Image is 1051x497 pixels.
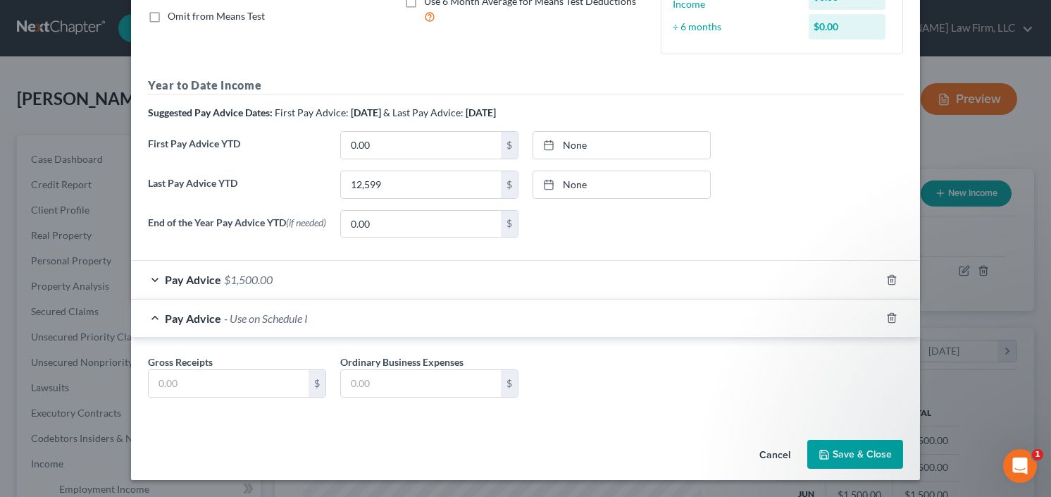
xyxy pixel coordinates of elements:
a: None [533,132,710,159]
div: ÷ 6 months [666,20,802,34]
span: First Pay Advice: [275,106,349,118]
input: 0.00 [341,370,501,397]
label: Ordinary Business Expenses [340,355,464,369]
span: 1 [1032,449,1043,460]
div: $ [501,211,518,238]
input: 0.00 [341,211,501,238]
strong: [DATE] [466,106,496,118]
div: $ [309,370,325,397]
span: - Use on Schedule I [224,312,308,325]
strong: [DATE] [351,106,381,118]
span: Omit from Means Test [168,10,265,22]
input: 0.00 [149,370,309,397]
input: 0.00 [341,132,501,159]
strong: Suggested Pay Advice Dates: [148,106,273,118]
div: $ [501,171,518,198]
label: First Pay Advice YTD [141,131,333,171]
a: None [533,171,710,198]
span: & Last Pay Advice: [383,106,464,118]
span: Pay Advice [165,312,221,325]
span: Pay Advice [165,273,221,286]
div: $0.00 [809,14,886,39]
input: 0.00 [341,171,501,198]
label: Last Pay Advice YTD [141,171,333,210]
iframe: Intercom live chat [1003,449,1037,483]
button: Save & Close [807,440,903,470]
span: $1,500.00 [224,273,273,286]
label: End of the Year Pay Advice YTD [141,210,333,250]
button: Cancel [748,441,802,470]
h5: Year to Date Income [148,77,903,94]
div: $ [501,132,518,159]
div: $ [501,370,518,397]
span: (if needed) [286,216,326,228]
label: Gross Receipts [148,355,213,369]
